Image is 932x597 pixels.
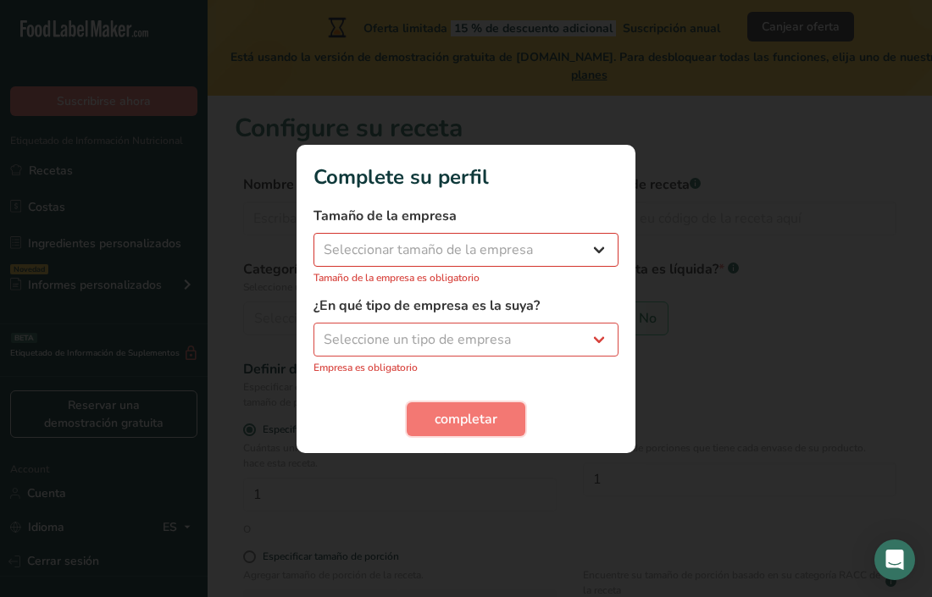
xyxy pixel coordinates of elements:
label: Tamaño de la empresa [313,206,619,226]
button: completar [407,402,525,436]
div: Open Intercom Messenger [874,539,915,580]
label: ¿En qué tipo de empresa es la suya? [313,296,619,316]
p: Empresa es obligatorio [313,360,619,375]
span: completar [435,409,497,429]
h1: Complete su perfil [313,162,619,192]
p: Tamaño de la empresa es obligatorio [313,270,619,285]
